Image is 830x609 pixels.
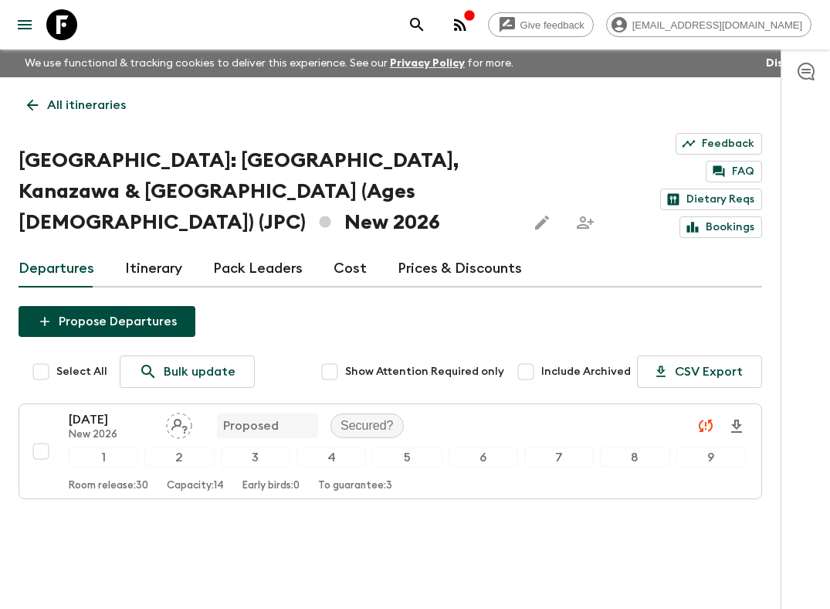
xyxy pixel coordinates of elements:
p: Early birds: 0 [242,480,300,492]
p: To guarantee: 3 [318,480,392,492]
button: Edit this itinerary [527,207,557,238]
div: 5 [372,447,442,468]
a: Departures [19,250,94,287]
button: Propose Departures [19,306,195,337]
p: Bulk update [164,362,235,381]
button: search adventures [401,9,432,40]
div: 3 [221,447,290,468]
span: [EMAIL_ADDRESS][DOMAIN_NAME] [624,19,811,31]
a: Give feedback [488,12,594,37]
button: menu [9,9,40,40]
a: Feedback [676,133,762,155]
p: Secured? [340,417,394,435]
svg: Unable to sync - Check prices and secured [696,417,715,435]
a: Privacy Policy [390,58,465,69]
a: Itinerary [125,250,182,287]
p: Room release: 30 [69,480,148,492]
a: All itineraries [19,90,134,121]
div: 6 [449,447,518,468]
p: All itineraries [47,96,126,114]
a: Cost [334,250,367,287]
div: 4 [296,447,366,468]
p: We use functional & tracking cookies to deliver this experience. See our for more. [19,49,520,77]
div: 2 [144,447,214,468]
div: [EMAIL_ADDRESS][DOMAIN_NAME] [606,12,811,37]
div: 9 [676,447,746,468]
span: Include Archived [541,364,631,379]
p: Capacity: 14 [167,480,224,492]
span: Assign pack leader [166,417,192,430]
div: 1 [69,447,138,468]
div: 7 [524,447,594,468]
div: Secured? [330,413,404,438]
h1: [GEOGRAPHIC_DATA]: [GEOGRAPHIC_DATA], Kanazawa & [GEOGRAPHIC_DATA] (Ages [DEMOGRAPHIC_DATA]) (JPC... [19,145,514,238]
a: Bookings [679,216,762,238]
a: Dietary Reqs [660,189,762,210]
p: New 2026 [69,429,154,441]
a: Prices & Discounts [398,250,522,287]
span: Share this itinerary [570,207,601,238]
span: Select All [56,364,107,379]
p: Proposed [223,417,279,435]
span: Show Attention Required only [345,364,504,379]
a: Bulk update [120,356,255,388]
button: CSV Export [637,356,762,388]
button: [DATE]New 2026Assign pack leaderProposedSecured?123456789Room release:30Capacity:14Early birds:0T... [19,403,762,499]
button: Dismiss [762,53,811,74]
a: Pack Leaders [213,250,303,287]
svg: Download Onboarding [727,417,746,436]
p: [DATE] [69,410,154,429]
div: 8 [600,447,669,468]
span: Give feedback [512,19,593,31]
a: FAQ [706,161,762,182]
